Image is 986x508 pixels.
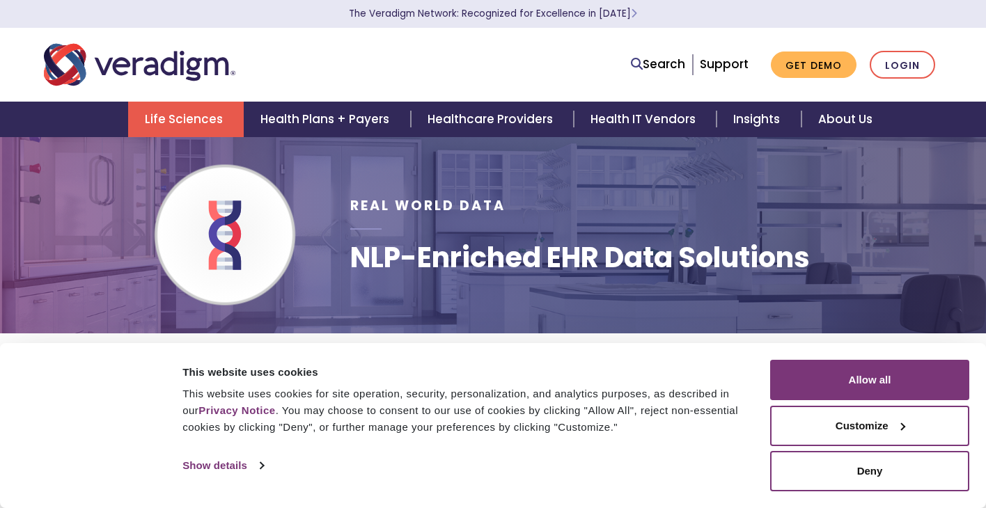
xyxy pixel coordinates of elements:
a: Health Plans + Payers [244,102,410,137]
button: Customize [770,406,969,446]
h1: NLP-Enriched EHR Data Solutions [350,241,810,274]
a: Support [700,56,749,72]
span: Real World Data [350,196,506,215]
span: Learn More [631,7,637,20]
button: Allow all [770,360,969,400]
a: The Veradigm Network: Recognized for Excellence in [DATE]Learn More [349,7,637,20]
a: Get Demo [771,51,856,79]
a: Search [631,55,685,74]
a: Privacy Notice [198,404,275,416]
a: Insights [717,102,801,137]
a: Healthcare Providers [411,102,574,137]
a: Life Sciences [128,102,244,137]
a: About Us [801,102,889,137]
a: Show details [182,455,263,476]
img: Veradigm logo [44,42,235,88]
div: This website uses cookies for site operation, security, personalization, and analytics purposes, ... [182,386,754,436]
button: Deny [770,451,969,491]
a: Health IT Vendors [574,102,717,137]
div: This website uses cookies [182,364,754,381]
a: Login [870,51,935,79]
